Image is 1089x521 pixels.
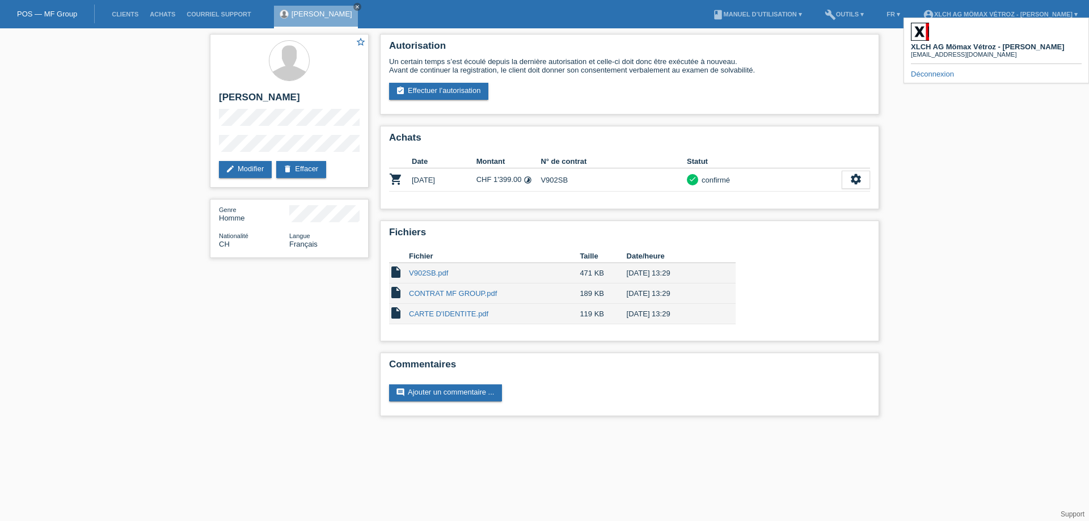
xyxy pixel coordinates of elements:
[219,92,360,109] h2: [PERSON_NAME]
[923,9,934,20] i: account_circle
[825,9,836,20] i: build
[580,304,626,324] td: 119 KB
[911,51,1064,58] div: [EMAIL_ADDRESS][DOMAIN_NAME]
[389,40,870,57] h2: Autorisation
[712,9,724,20] i: book
[396,86,405,95] i: assignment_turned_in
[283,164,292,173] i: delete
[219,205,289,222] div: Homme
[289,240,318,248] span: Français
[580,263,626,283] td: 471 KB
[292,10,352,18] a: [PERSON_NAME]
[627,249,720,263] th: Date/heure
[389,359,870,376] h2: Commentaires
[917,11,1083,18] a: account_circleXLCH AG Mömax Vétroz - [PERSON_NAME] ▾
[412,155,476,168] th: Date
[409,310,488,318] a: CARTE D'IDENTITE.pdf
[289,232,310,239] span: Langue
[476,168,541,192] td: CHF 1'399.00
[850,173,862,185] i: settings
[219,206,237,213] span: Genre
[819,11,869,18] a: buildOutils ▾
[219,240,230,248] span: Suisse
[911,23,929,41] img: 46423_square.png
[389,227,870,244] h2: Fichiers
[1061,510,1084,518] a: Support
[580,283,626,304] td: 189 KB
[687,155,842,168] th: Statut
[389,57,870,74] div: Un certain temps s’est écoulé depuis la dernière autorisation et celle-ci doit donc être exécutée...
[354,4,360,10] i: close
[17,10,77,18] a: POS — MF Group
[409,289,497,298] a: CONTRAT MF GROUP.pdf
[409,269,448,277] a: V902SB.pdf
[219,161,272,178] a: editModifier
[106,11,144,18] a: Clients
[627,283,720,304] td: [DATE] 13:29
[389,265,403,279] i: insert_drive_file
[689,175,697,183] i: check
[144,11,181,18] a: Achats
[881,11,906,18] a: FR ▾
[276,161,326,178] a: deleteEffacer
[389,384,502,401] a: commentAjouter un commentaire ...
[356,37,366,47] i: star_border
[911,70,954,78] a: Déconnexion
[389,132,870,149] h2: Achats
[541,168,687,192] td: V902SB
[389,306,403,320] i: insert_drive_file
[389,172,403,186] i: POSP00020568
[409,249,580,263] th: Fichier
[353,3,361,11] a: close
[580,249,626,263] th: Taille
[707,11,808,18] a: bookManuel d’utilisation ▾
[389,286,403,299] i: insert_drive_file
[219,232,248,239] span: Nationalité
[524,176,532,184] i: 6 versements
[627,263,720,283] td: [DATE] 13:29
[412,168,476,192] td: [DATE]
[356,37,366,49] a: star_border
[476,155,541,168] th: Montant
[911,43,1064,51] b: XLCH AG Mömax Vétroz - [PERSON_NAME]
[389,83,488,100] a: assignment_turned_inEffectuer l’autorisation
[226,164,235,173] i: edit
[627,304,720,324] td: [DATE] 13:29
[181,11,256,18] a: Courriel Support
[698,174,730,186] div: confirmé
[541,155,687,168] th: N° de contrat
[396,388,405,397] i: comment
